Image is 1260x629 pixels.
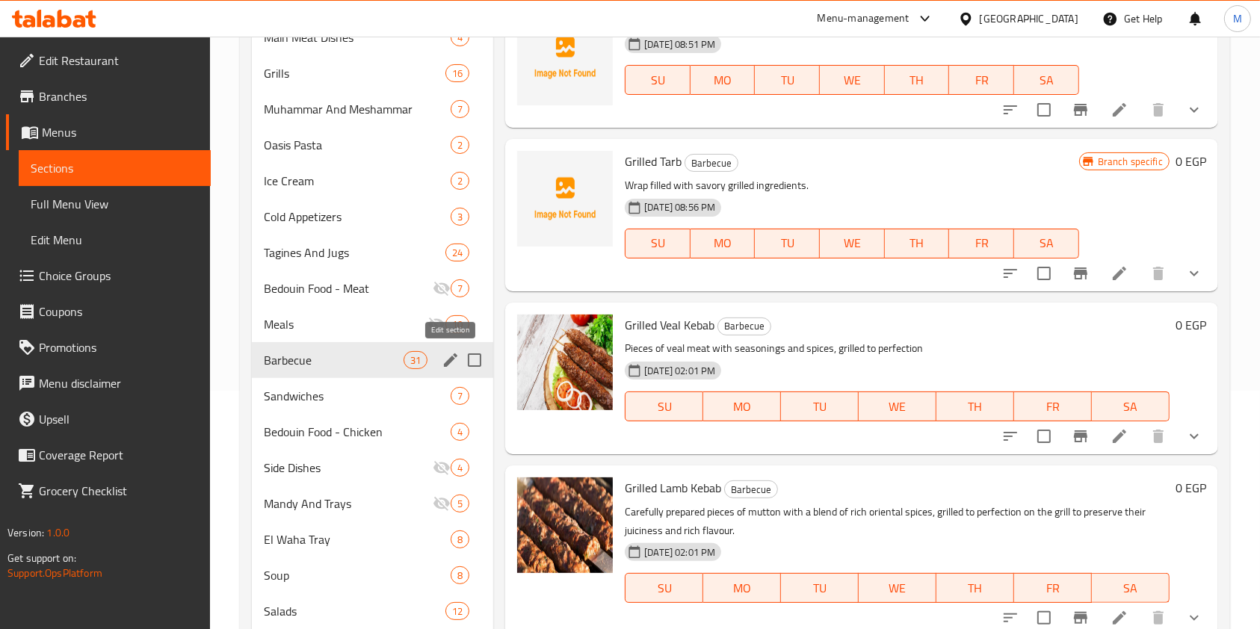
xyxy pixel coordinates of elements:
span: FR [955,232,1008,254]
span: SA [1020,69,1073,91]
span: 7 [451,389,469,403]
span: [DATE] 08:51 PM [638,37,721,52]
div: Bedouin Food - Meat7 [252,270,493,306]
span: Select to update [1028,94,1060,126]
span: 3 [451,210,469,224]
span: Grills [264,64,445,82]
a: Branches [6,78,211,114]
button: TU [755,65,820,95]
div: Soup8 [252,557,493,593]
div: Grills16 [252,55,493,91]
button: SU [625,391,703,421]
img: Grilled Tarb [517,151,613,247]
div: Barbecue31edit [252,342,493,378]
img: Grilled Veal Kofta [517,10,613,105]
span: WE [865,396,930,418]
div: items [445,64,469,82]
span: 4 [451,425,469,439]
svg: Show Choices [1185,264,1203,282]
div: Soup [264,566,451,584]
span: MO [697,69,750,91]
span: Full Menu View [31,195,199,213]
a: Coverage Report [6,437,211,473]
span: Coupons [39,303,199,320]
span: 16 [446,66,469,81]
span: M [1233,10,1242,27]
span: Select to update [1028,421,1060,452]
span: Side Dishes [264,459,433,477]
button: delete [1140,255,1176,291]
span: TU [761,232,814,254]
div: Salads12 [252,593,493,629]
span: 8 [451,568,469,583]
button: SU [625,573,703,603]
svg: Inactive section [433,495,451,512]
button: SA [1092,573,1170,603]
span: Select to update [1028,258,1060,289]
div: items [404,351,427,369]
a: Menu disclaimer [6,365,211,401]
span: Menu disclaimer [39,374,199,392]
span: TU [761,69,814,91]
button: show more [1176,92,1212,128]
span: WE [865,577,930,599]
span: 7 [451,282,469,296]
button: SA [1014,229,1079,258]
div: items [451,172,469,190]
svg: Show Choices [1185,609,1203,627]
a: Edit Menu [19,222,211,258]
button: WE [820,229,885,258]
span: Oasis Pasta [264,136,451,154]
div: items [451,423,469,441]
button: TH [885,65,950,95]
button: FR [1014,391,1092,421]
div: items [451,495,469,512]
button: MO [703,573,781,603]
button: FR [949,65,1014,95]
span: Bedouin Food - Chicken [264,423,451,441]
button: MO [691,65,756,95]
div: Sandwiches7 [252,378,493,414]
div: Menu-management [818,10,910,28]
span: MO [709,396,775,418]
span: [DATE] 02:01 PM [638,364,721,378]
span: MO [697,232,750,254]
span: TH [891,69,944,91]
span: Branches [39,87,199,105]
h6: 0 EGP [1176,151,1206,172]
span: TU [787,396,853,418]
button: MO [703,391,781,421]
span: Grocery Checklist [39,482,199,500]
a: Edit menu item [1111,264,1128,282]
span: El Waha Tray [264,530,451,548]
a: Coupons [6,294,211,329]
span: Barbecue [718,317,770,335]
div: Barbecue [717,317,771,335]
div: items [445,602,469,620]
h6: 0 EGP [1176,314,1206,335]
a: Menus [6,114,211,150]
button: MO [691,229,756,258]
span: Ice Cream [264,172,451,190]
div: Cold Appetizers3 [252,199,493,235]
button: Branch-specific-item [1063,92,1099,128]
div: Barbecue [724,480,778,498]
a: Edit menu item [1111,609,1128,627]
span: Upsell [39,410,199,428]
a: Choice Groups [6,258,211,294]
span: 8 [451,533,469,547]
button: sort-choices [992,418,1028,454]
span: 24 [446,246,469,260]
span: Barbecue [264,351,404,369]
span: SU [631,69,685,91]
div: items [451,530,469,548]
button: WE [859,391,936,421]
span: Salads [264,602,445,620]
div: Bedouin Food - Chicken4 [252,414,493,450]
span: Bedouin Food - Meat [264,279,433,297]
div: items [451,100,469,118]
span: Version: [7,523,44,542]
